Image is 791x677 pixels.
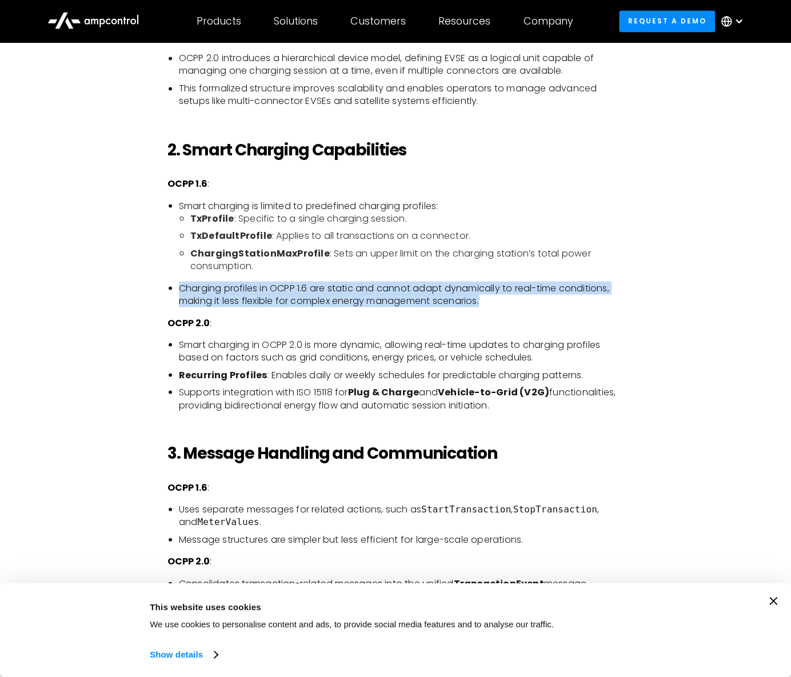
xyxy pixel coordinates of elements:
[190,247,624,273] li: : Sets an upper limit on the charging station’s total power consumption.
[438,385,549,398] strong: Vehicle-to-Grid (V2G)
[179,503,624,528] li: Uses separate messages for related actions, such as , , and .
[585,597,748,630] button: Okay
[179,368,267,381] strong: Recurring Profiles
[179,199,624,273] li: Smart charging is limited to predefined charging profiles:
[197,15,241,27] div: Products
[190,246,330,259] strong: ChargingStationMaxProfile
[274,15,318,27] div: Solutions
[167,554,210,567] strong: OCPP 2.0
[179,282,624,307] li: Charging profiles in OCPP 1.6 are static and cannot adapt dynamically to real-time conditions, ma...
[167,138,406,161] strong: 2. Smart Charging Capabilities
[167,555,624,567] p: :
[167,30,210,43] strong: OCPP 2.0
[167,442,497,464] strong: 3. Message Handling and Communication
[167,316,210,329] strong: OCPP 2.0
[421,503,511,514] code: StartTransaction
[167,177,207,190] strong: OCPP 1.6
[150,646,217,663] a: Show details
[513,503,597,514] code: StopTransaction
[438,15,490,27] div: Resources
[350,15,406,27] div: Customers
[190,212,624,225] li: : Specific to a single charging session.
[769,597,777,605] button: Close banner
[150,600,572,614] div: This website uses cookies
[197,516,259,527] code: MeterValues
[179,368,624,381] li: : Enables daily or weekly schedules for predictable charging patterns.
[179,386,624,411] li: Supports integration with ISO 15118 for and functionalities, providing bidirectional energy flow ...
[167,317,624,329] p: :
[179,533,624,546] li: Message structures are simpler but less efficient for large-scale operations.
[523,15,573,27] div: Company
[179,577,624,603] li: Consolidates transaction-related messages into the unified message, reducing redundancy and simpl...
[150,619,554,629] span: We use cookies to personalise content and ads, to provide social media features and to analyse ou...
[619,10,715,31] a: Request a demo
[190,229,272,242] strong: TxDefaultProfile
[167,480,207,494] strong: OCPP 1.6
[167,177,624,190] p: :
[179,82,624,108] li: This formalized structure improves scalability and enables operators to manage advanced setups li...
[190,229,624,242] li: : Applies to all transactions on a connector.
[179,338,624,364] li: Smart charging in OCPP 2.0 is more dynamic, allowing real-time updates to charging profiles based...
[190,211,234,225] strong: TxProfile
[179,52,624,78] li: OCPP 2.0 introduces a hierarchical device model, defining EVSE as a logical unit capable of manag...
[348,385,420,398] strong: Plug & Charge
[167,481,624,494] p: :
